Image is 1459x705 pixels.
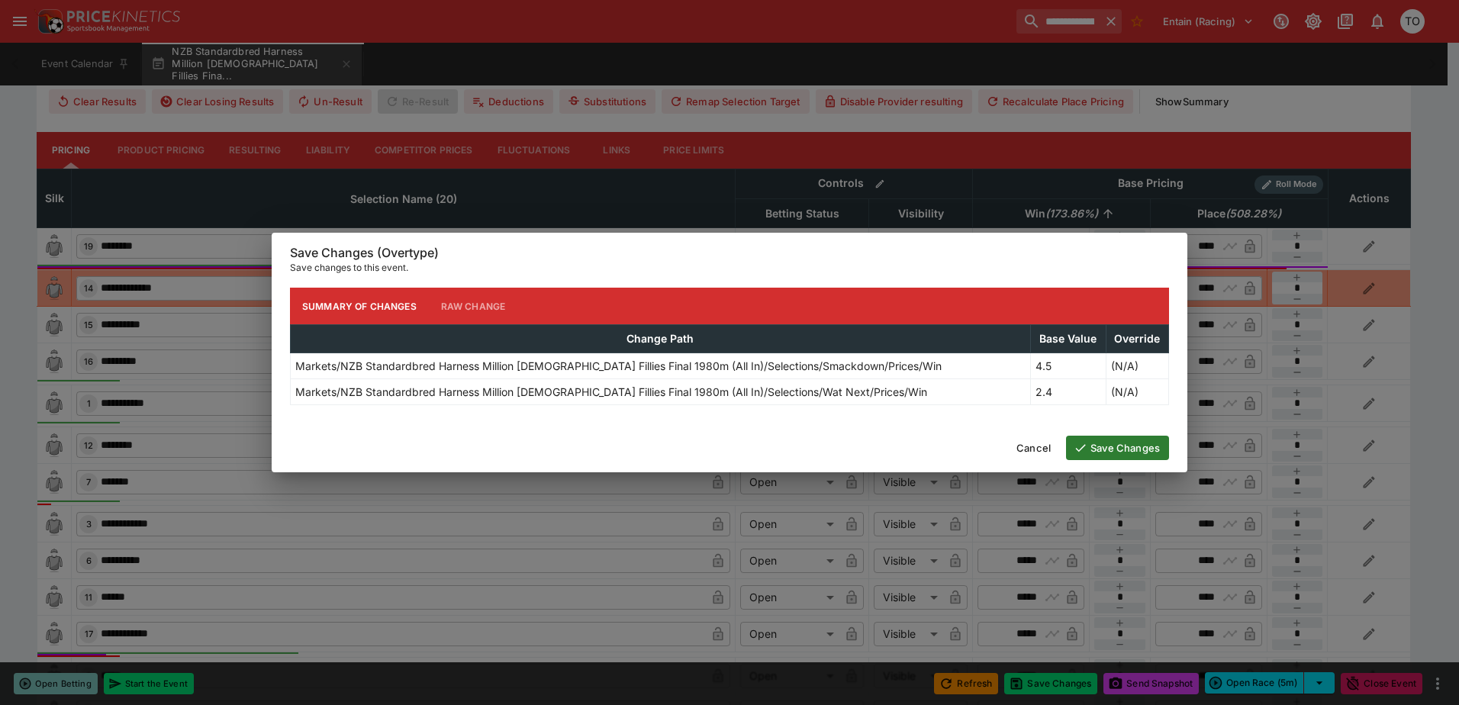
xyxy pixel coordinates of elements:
th: Change Path [291,325,1031,353]
button: Save Changes [1066,436,1169,460]
td: 4.5 [1030,353,1106,379]
button: Raw Change [429,288,518,324]
button: Summary of Changes [290,288,429,324]
th: Base Value [1030,325,1106,353]
td: (N/A) [1106,353,1168,379]
h6: Save Changes (Overtype) [290,245,1169,261]
td: 2.4 [1030,379,1106,405]
p: Save changes to this event. [290,260,1169,275]
p: Markets/NZB Standardbred Harness Million [DEMOGRAPHIC_DATA] Fillies Final 1980m (All In)/Selectio... [295,384,927,400]
th: Override [1106,325,1168,353]
td: (N/A) [1106,379,1168,405]
button: Cancel [1007,436,1060,460]
p: Markets/NZB Standardbred Harness Million [DEMOGRAPHIC_DATA] Fillies Final 1980m (All In)/Selectio... [295,358,942,374]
